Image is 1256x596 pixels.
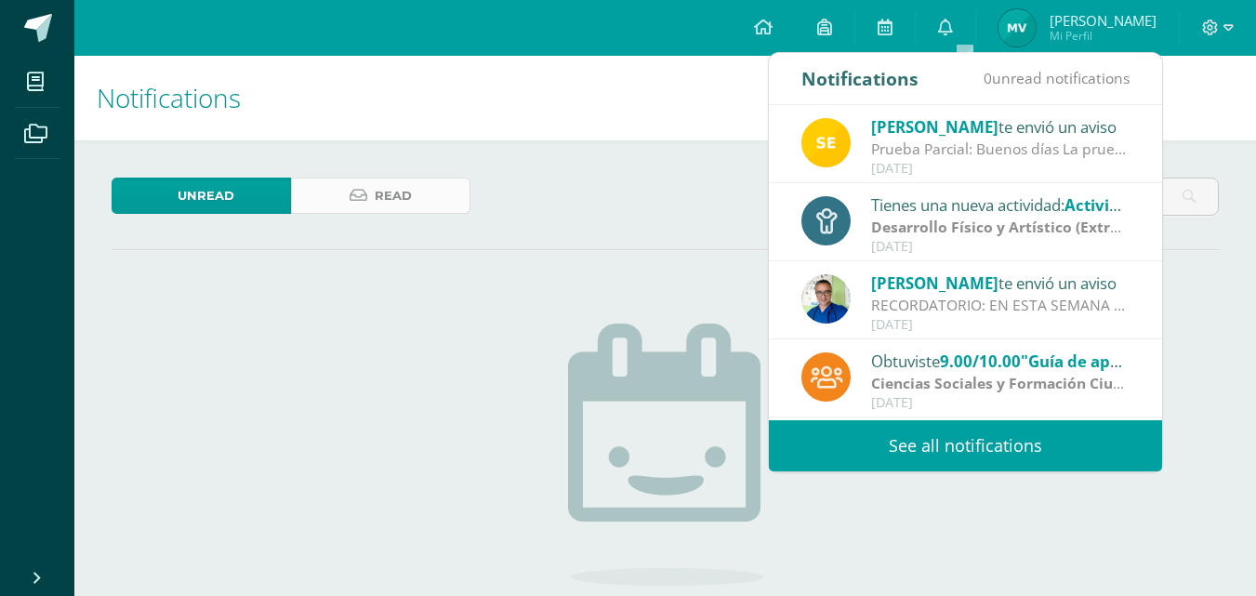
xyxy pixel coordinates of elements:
[178,179,234,213] span: Unread
[871,271,1130,295] div: te envió un aviso
[871,114,1130,139] div: te envió un aviso
[871,217,1130,238] div: | Zona
[871,373,1130,394] div: | Zona
[291,178,470,214] a: Read
[769,420,1162,471] a: See all notifications
[871,349,1130,373] div: Obtuviste en
[871,295,1130,316] div: RECORDATORIO: EN ESTA SEMANA SE DEBE DE ENTREGAR LA MAQUETA. DE PREFERENCIA ENTREGARLO EL DÍA DE ...
[112,178,291,214] a: Unread
[998,9,1036,46] img: 34d319e21e75ad8623ac9b797030a920.png
[801,274,851,324] img: 692ded2a22070436d299c26f70cfa591.png
[1050,28,1157,44] span: Mi Perfil
[801,118,851,167] img: 03c2987289e60ca238394da5f82a525a.png
[871,161,1130,177] div: [DATE]
[871,217,1194,237] strong: Desarrollo Físico y Artístico (Extracurricular)
[871,139,1130,160] div: Prueba Parcial: Buenos días La prueba Parcial se realizará la próxima semana en los siguientes dí...
[984,68,992,88] span: 0
[97,80,241,115] span: Notifications
[871,395,1130,411] div: [DATE]
[1021,351,1208,372] span: "Guía de aprendizaje 2."
[568,324,763,586] img: no_activities.png
[871,272,998,294] span: [PERSON_NAME]
[375,179,412,213] span: Read
[871,239,1130,255] div: [DATE]
[940,351,1021,372] span: 9.00/10.00
[871,116,998,138] span: [PERSON_NAME]
[1050,11,1157,30] span: [PERSON_NAME]
[984,68,1130,88] span: unread notifications
[871,192,1130,217] div: Tienes una nueva actividad:
[801,53,919,104] div: Notifications
[871,317,1130,333] div: [DATE]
